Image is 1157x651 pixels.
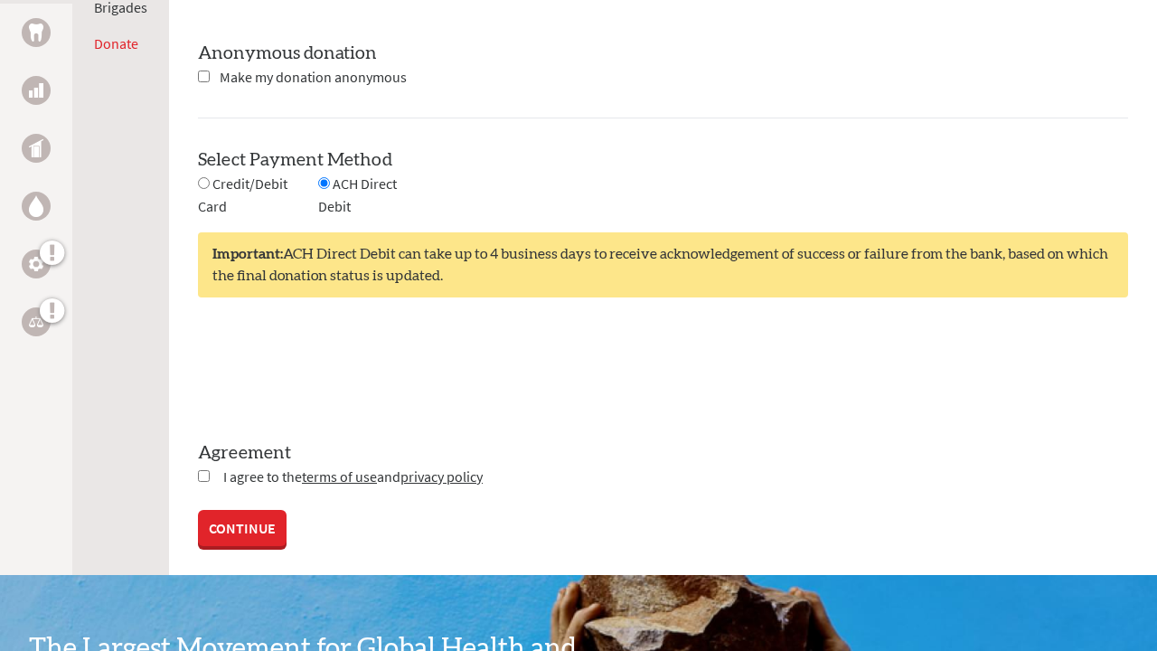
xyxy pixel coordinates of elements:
[198,44,377,62] label: Anonymous donation
[198,510,287,546] a: CONTINUE
[22,134,51,163] a: Public Health
[198,334,473,404] iframe: reCAPTCHA
[29,83,43,98] img: Business
[318,175,397,215] span: ACH Direct Debit
[29,316,43,327] img: Legal Empowerment
[212,247,283,261] strong: Important:
[22,76,51,105] a: Business
[29,195,43,216] img: Water
[198,175,287,215] span: Credit/Debit Card
[29,139,43,157] img: Public Health
[29,24,43,41] img: Dental
[198,232,1128,297] div: ACH Direct Debit can take up to 4 business days to receive acknowledgement of success or failure ...
[22,307,51,336] a: Legal Empowerment
[22,18,51,47] a: Dental
[29,257,43,271] img: Engineering
[94,33,147,54] li: Donate
[223,467,483,486] span: I agree to the and
[22,192,51,221] a: Water
[198,151,392,169] label: Select Payment Method
[400,467,483,486] a: privacy policy
[302,467,377,486] a: terms of use
[94,34,138,52] a: Donate
[220,68,407,86] span: Make my donation anonymous
[198,440,1128,466] label: Agreement
[22,250,51,278] a: Engineering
